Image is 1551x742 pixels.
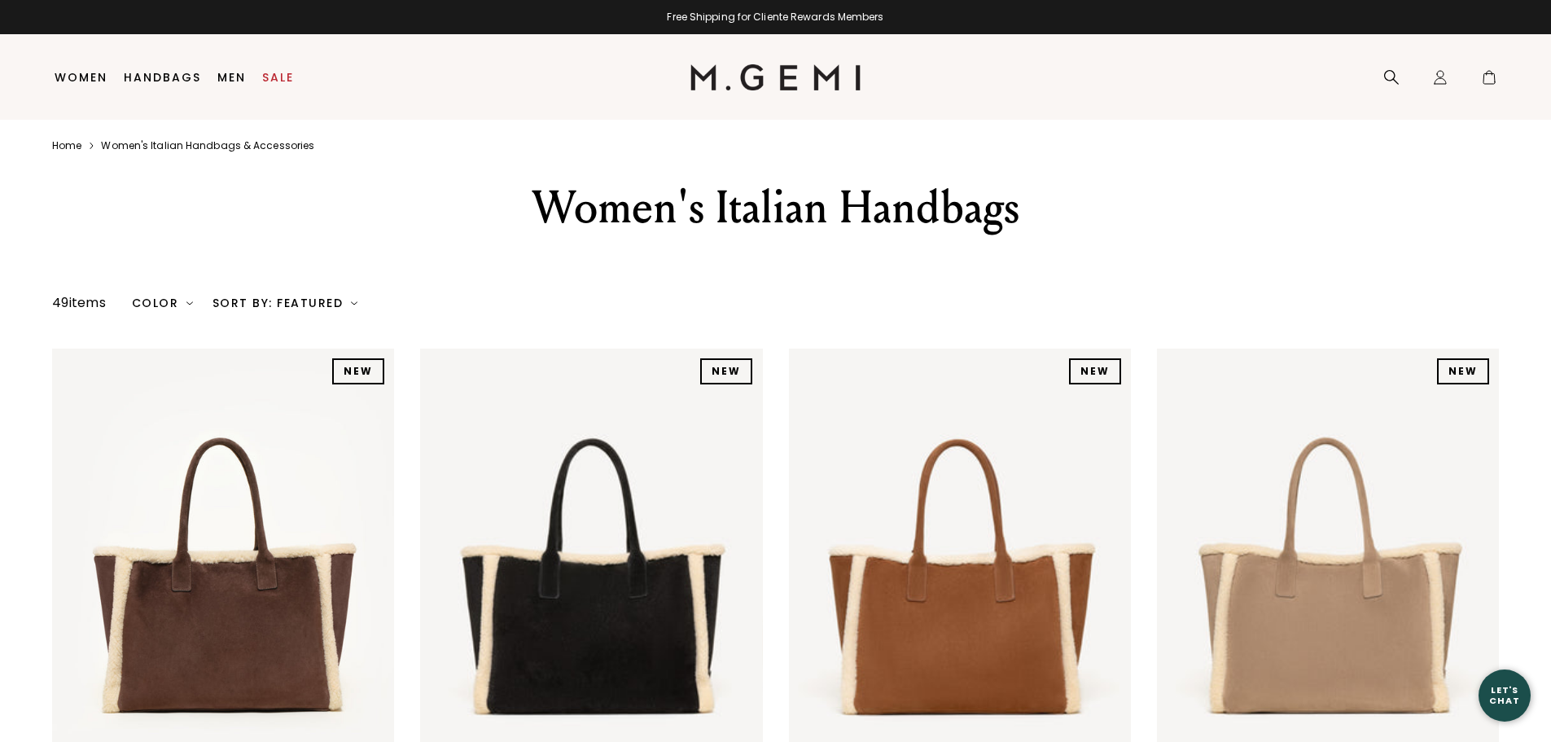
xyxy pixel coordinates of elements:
[217,71,246,84] a: Men
[55,71,107,84] a: Women
[124,71,201,84] a: Handbags
[262,71,294,84] a: Sale
[1479,685,1531,705] div: Let's Chat
[700,358,752,384] div: NEW
[101,139,314,152] a: Women's italian handbags & accessories
[332,358,384,384] div: NEW
[132,296,193,310] div: Color
[212,296,357,310] div: Sort By: Featured
[186,300,193,306] img: chevron-down.svg
[690,64,861,90] img: M.Gemi
[52,293,106,313] div: 49 items
[1069,358,1121,384] div: NEW
[351,300,357,306] img: chevron-down.svg
[1437,358,1489,384] div: NEW
[493,178,1058,237] div: Women's Italian Handbags
[52,139,81,152] a: Home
